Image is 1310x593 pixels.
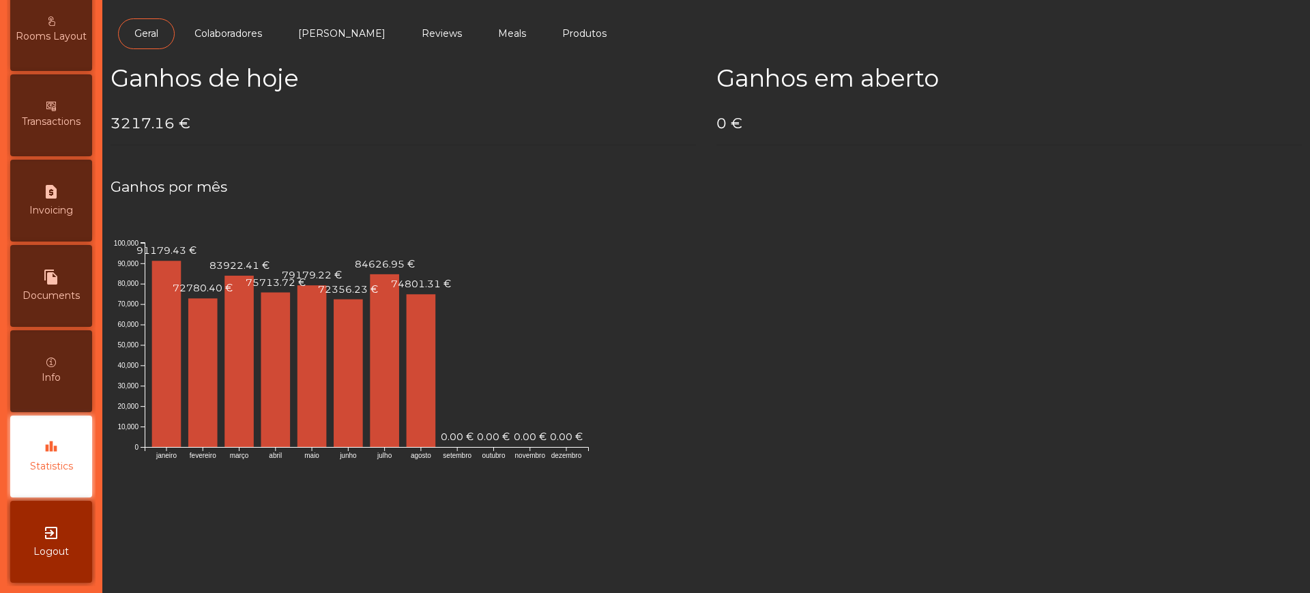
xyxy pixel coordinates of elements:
[304,452,319,459] text: maio
[134,444,139,451] text: 0
[515,452,546,459] text: novembro
[443,452,471,459] text: setembro
[514,431,547,443] text: 0.00 €
[156,452,177,459] text: janeiro
[118,18,175,49] a: Geral
[411,452,431,459] text: agosto
[716,64,1302,93] h2: Ganhos em aberto
[246,276,306,288] text: 75713.72 €
[42,371,61,385] span: Info
[482,18,542,49] a: Meals
[550,431,583,443] text: 0.00 €
[117,341,139,349] text: 50,000
[230,452,249,459] text: março
[117,362,139,369] text: 40,000
[178,18,278,49] a: Colaboradores
[377,452,392,459] text: julho
[43,525,59,541] i: exit_to_app
[29,203,73,218] span: Invoicing
[355,258,415,270] text: 84626.95 €
[33,545,69,559] span: Logout
[391,278,451,290] text: 74801.31 €
[551,452,582,459] text: dezembro
[117,382,139,390] text: 30,000
[405,18,478,49] a: Reviews
[43,184,59,200] i: request_page
[111,64,696,93] h2: Ganhos de hoje
[30,459,73,474] span: Statistics
[441,431,474,443] text: 0.00 €
[22,115,81,129] span: Transactions
[117,280,139,287] text: 80,000
[546,18,623,49] a: Produtos
[282,18,402,49] a: [PERSON_NAME]
[482,452,506,459] text: outubro
[117,403,139,410] text: 20,000
[114,239,139,246] text: 100,000
[111,113,696,134] h4: 3217.16 €
[136,244,196,257] text: 91179.43 €
[339,452,357,459] text: junho
[318,283,378,295] text: 72356.23 €
[43,269,59,285] i: file_copy
[282,269,342,281] text: 79179.22 €
[269,452,282,459] text: abril
[23,289,80,303] span: Documents
[111,177,1302,197] h4: Ganhos por mês
[16,29,87,44] span: Rooms Layout
[117,423,139,431] text: 10,000
[477,431,510,443] text: 0.00 €
[117,321,139,328] text: 60,000
[190,452,216,459] text: fevereiro
[716,113,1302,134] h4: 0 €
[117,300,139,308] text: 70,000
[209,259,270,272] text: 83922.41 €
[43,439,59,456] i: leaderboard
[173,282,233,294] text: 72780.40 €
[117,259,139,267] text: 90,000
